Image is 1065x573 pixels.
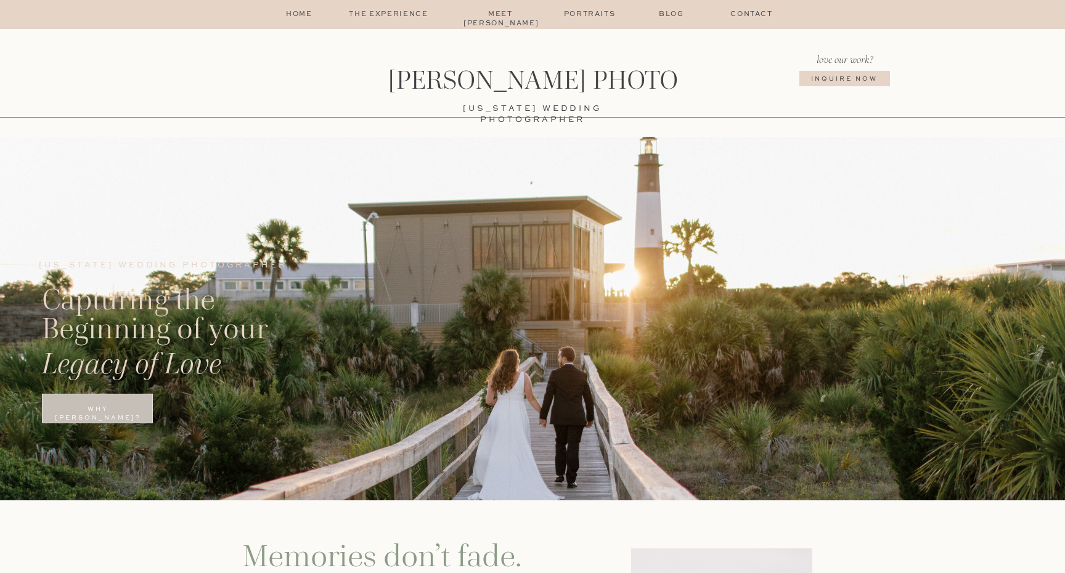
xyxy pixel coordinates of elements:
p: love our work? [803,51,886,67]
a: [US_STATE] wedding photographer [412,104,653,112]
a: [US_STATE] Wedding Photographer [39,260,309,285]
a: The Experience [337,10,441,20]
a: Portraits [560,10,619,20]
a: Blog [642,10,701,20]
a: Capturing the Beginning of your [42,285,322,347]
a: Inquire NOw [791,75,897,95]
a: Why [PERSON_NAME]? [43,405,153,426]
h2: Legacy of Love [42,349,357,388]
a: [PERSON_NAME] Photo [363,67,702,97]
a: Contact [722,10,781,20]
a: home [284,10,314,20]
a: Meet [PERSON_NAME] [463,10,537,20]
